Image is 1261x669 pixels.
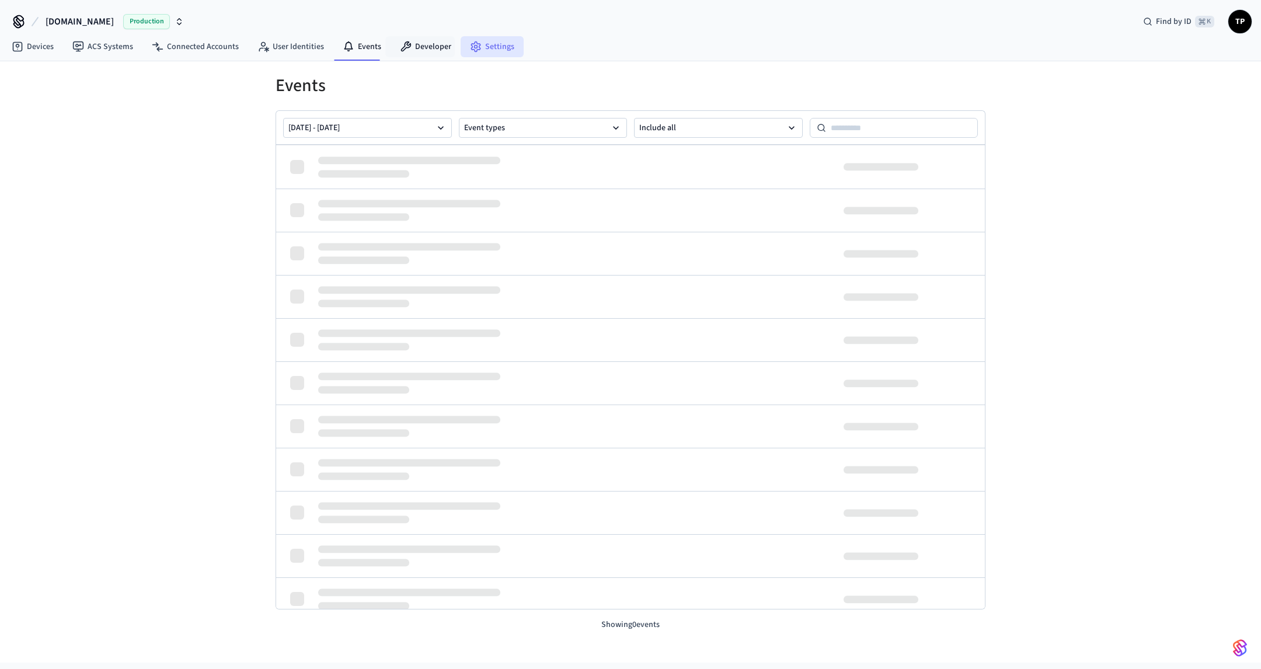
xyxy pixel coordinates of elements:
[63,36,142,57] a: ACS Systems
[333,36,391,57] a: Events
[391,36,461,57] a: Developer
[459,118,628,138] button: Event types
[46,15,114,29] span: [DOMAIN_NAME]
[123,14,170,29] span: Production
[276,619,985,631] p: Showing 0 events
[1195,16,1214,27] span: ⌘ K
[142,36,248,57] a: Connected Accounts
[276,75,985,96] h1: Events
[248,36,333,57] a: User Identities
[2,36,63,57] a: Devices
[461,36,524,57] a: Settings
[634,118,803,138] button: Include all
[1156,16,1192,27] span: Find by ID
[1228,10,1252,33] button: TP
[1229,11,1250,32] span: TP
[1233,639,1247,657] img: SeamLogoGradient.69752ec5.svg
[283,118,452,138] button: [DATE] - [DATE]
[1134,11,1224,32] div: Find by ID⌘ K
